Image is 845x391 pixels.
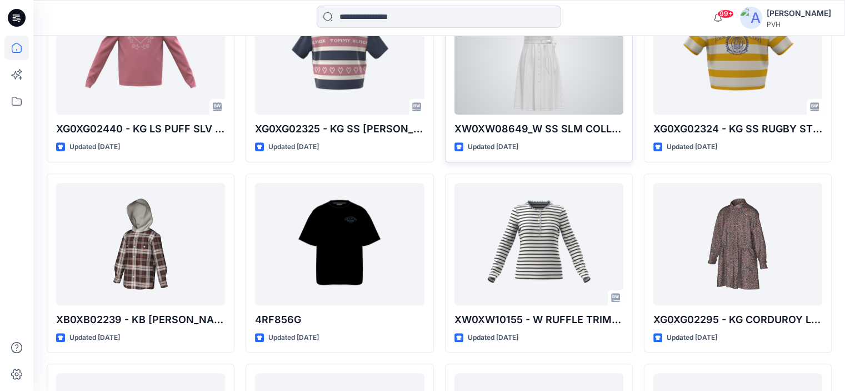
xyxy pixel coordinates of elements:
[268,141,319,153] p: Updated [DATE]
[69,332,120,344] p: Updated [DATE]
[255,183,424,305] a: 4RF856G
[454,121,623,137] p: XW0XW08649_W SS SLM COLLR MIDI POLO DRS
[56,183,225,305] a: XB0XB02239 - KB WOLFF HOODED FLNNL OVERSHIRT - PROTO - V01
[468,141,518,153] p: Updated [DATE]
[454,183,623,305] a: XW0XW10155 - W RUFFLE TRIMMED LS HENLEY_proto
[56,312,225,328] p: XB0XB02239 - KB [PERSON_NAME] HOODED FLNNL OVERSHIRT - PROTO - V01
[653,183,822,305] a: XG0XG02295 - KG CORDUROY LSSHIRTDRESS PRINTED - PROTO - V01
[767,7,831,20] div: [PERSON_NAME]
[653,121,822,137] p: XG0XG02324 - KG SS RUGBY STRIPE LOGO TEE_proto
[255,312,424,328] p: 4RF856G
[454,312,623,328] p: XW0XW10155 - W RUFFLE TRIMMED LS HENLEY_proto
[653,312,822,328] p: XG0XG02295 - KG CORDUROY LSSHIRTDRESS PRINTED - PROTO - V01
[740,7,762,29] img: avatar
[56,121,225,137] p: XG0XG02440 - KG LS PUFF SLV TEE_proto
[667,141,717,153] p: Updated [DATE]
[667,332,717,344] p: Updated [DATE]
[717,9,734,18] span: 99+
[767,20,831,28] div: PVH
[255,121,424,137] p: XG0XG02325 - KG SS [PERSON_NAME] TEE_proto
[468,332,518,344] p: Updated [DATE]
[69,141,120,153] p: Updated [DATE]
[268,332,319,344] p: Updated [DATE]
